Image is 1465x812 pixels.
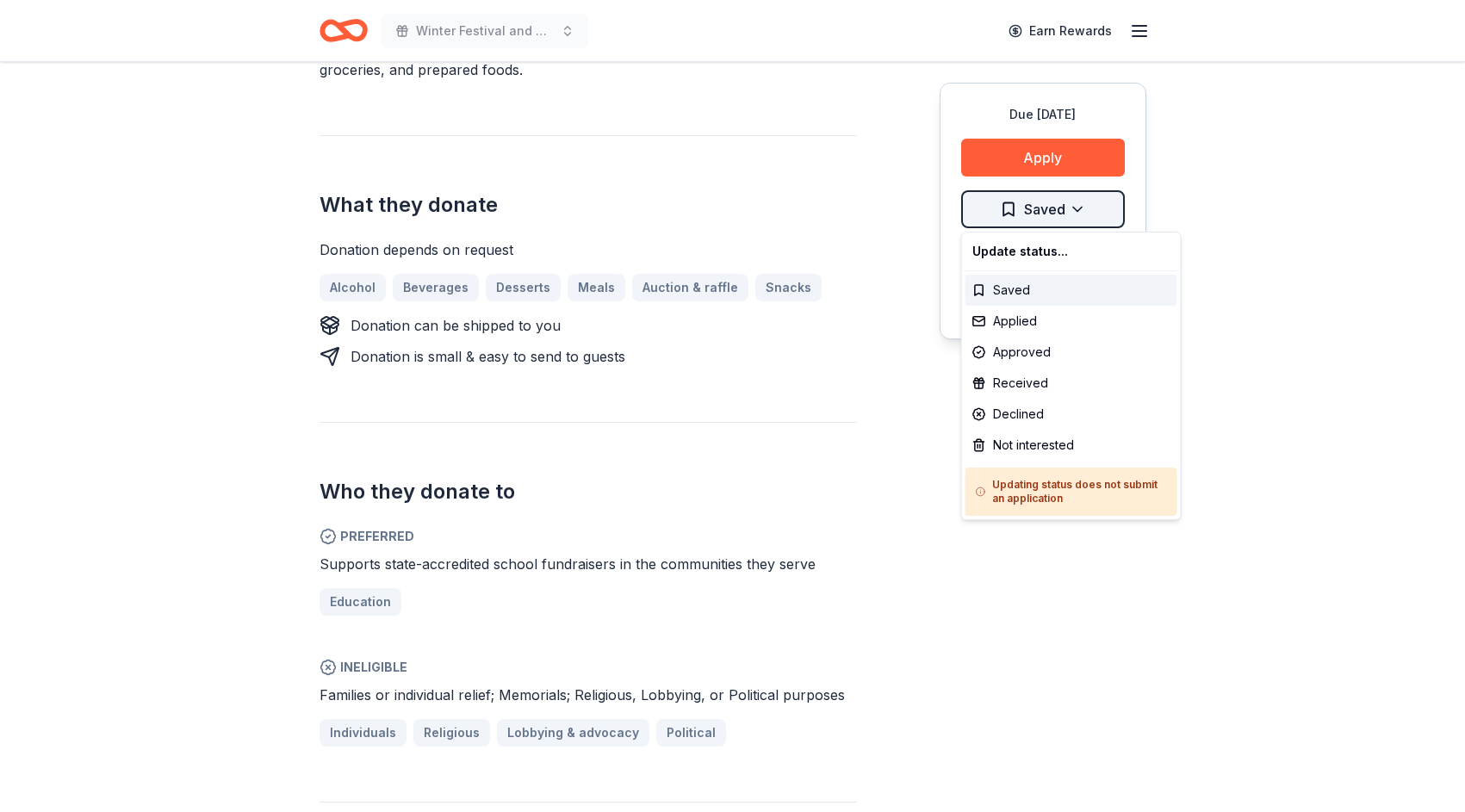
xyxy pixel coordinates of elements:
[965,306,1177,337] div: Applied
[965,430,1177,461] div: Not interested
[976,478,1167,505] h5: Updating status does not submit an application
[416,21,554,41] span: Winter Festival and Silent Auction
[965,368,1177,399] div: Received
[965,275,1177,306] div: Saved
[965,337,1177,368] div: Approved
[965,399,1177,430] div: Declined
[965,236,1177,267] div: Update status...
